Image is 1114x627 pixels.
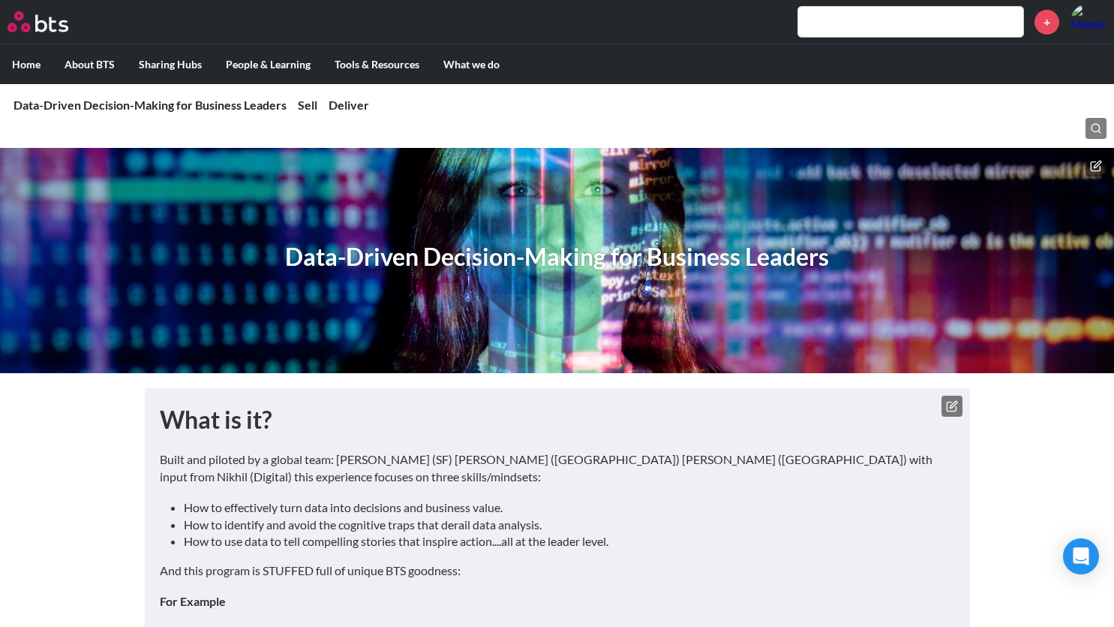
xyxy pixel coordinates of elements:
[127,45,214,84] label: Sharing Hubs
[184,499,943,516] li: How to effectively turn data into decisions and business value.
[1070,4,1106,40] img: Massimo Pernicone
[298,98,317,112] a: Sell
[941,396,962,417] button: Edit text box
[431,45,512,84] label: What we do
[1063,538,1099,574] div: Open Intercom Messenger
[285,240,829,274] h1: Data-Driven Decision-Making for Business Leaders
[1034,10,1059,35] a: +
[53,45,127,84] label: About BTS
[160,594,226,608] strong: For Example
[8,11,68,32] img: BTS Logo
[214,45,323,84] label: People & Learning
[184,517,943,533] li: How to identify and avoid the cognitive traps that derail data analysis.
[160,451,955,485] p: Built and piloted by a global team: [PERSON_NAME] (SF) [PERSON_NAME] ([GEOGRAPHIC_DATA]) [PERSON_...
[160,562,955,579] p: And this program is STUFFED full of unique BTS goodness:
[1070,4,1106,40] a: Profile
[14,98,287,112] a: Data-Driven Decision-Making for Business Leaders
[184,533,943,550] li: How to use data to tell compelling stories that inspire action....all at the leader level.
[160,403,955,437] h1: What is it?
[8,11,96,32] a: Go home
[329,98,369,112] a: Deliver
[1085,155,1106,176] button: Edit hero
[323,45,431,84] label: Tools & Resources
